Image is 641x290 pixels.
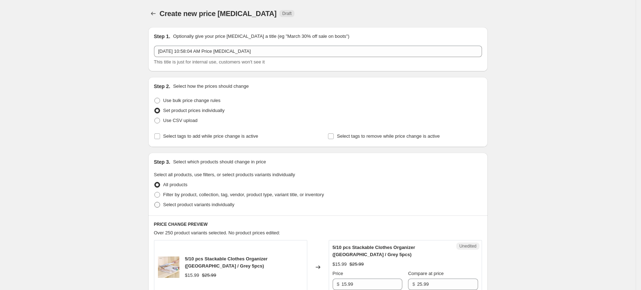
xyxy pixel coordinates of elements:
[154,33,170,40] h2: Step 1.
[148,9,158,19] button: Price change jobs
[333,261,347,267] span: $15.99
[163,133,258,139] span: Select tags to add while price change is active
[154,59,265,65] span: This title is just for internal use, customers won't see it
[185,273,199,278] span: $15.99
[158,256,179,278] img: product-image-1484822521_80x.jpg
[154,83,170,90] h2: Step 2.
[459,243,476,249] span: Unedited
[154,230,280,235] span: Over 250 product variants selected. No product prices edited:
[163,118,198,123] span: Use CSV upload
[185,256,268,269] span: 5/10 pcs Stackable Clothes Organizer ([GEOGRAPHIC_DATA] / Grey 5pcs)
[173,83,249,90] p: Select how the prices should change
[282,11,292,16] span: Draft
[163,98,220,103] span: Use bulk price change rules
[154,172,295,177] span: Select all products, use filters, or select products variants individually
[337,281,339,287] span: $
[412,281,415,287] span: $
[160,10,277,17] span: Create new price [MEDICAL_DATA]
[163,182,188,187] span: All products
[173,158,266,166] p: Select which products should change in price
[333,271,343,276] span: Price
[154,158,170,166] h2: Step 3.
[408,271,444,276] span: Compare at price
[202,273,216,278] span: $25.99
[349,261,364,267] span: $25.99
[173,33,349,40] p: Optionally give your price [MEDICAL_DATA] a title (eg "March 30% off sale on boots")
[337,133,440,139] span: Select tags to remove while price change is active
[163,192,324,197] span: Filter by product, collection, tag, vendor, product type, variant title, or inventory
[163,108,225,113] span: Set product prices individually
[333,245,415,257] span: 5/10 pcs Stackable Clothes Organizer ([GEOGRAPHIC_DATA] / Grey 5pcs)
[163,202,234,207] span: Select product variants individually
[154,222,482,227] h6: PRICE CHANGE PREVIEW
[154,46,482,57] input: 30% off holiday sale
